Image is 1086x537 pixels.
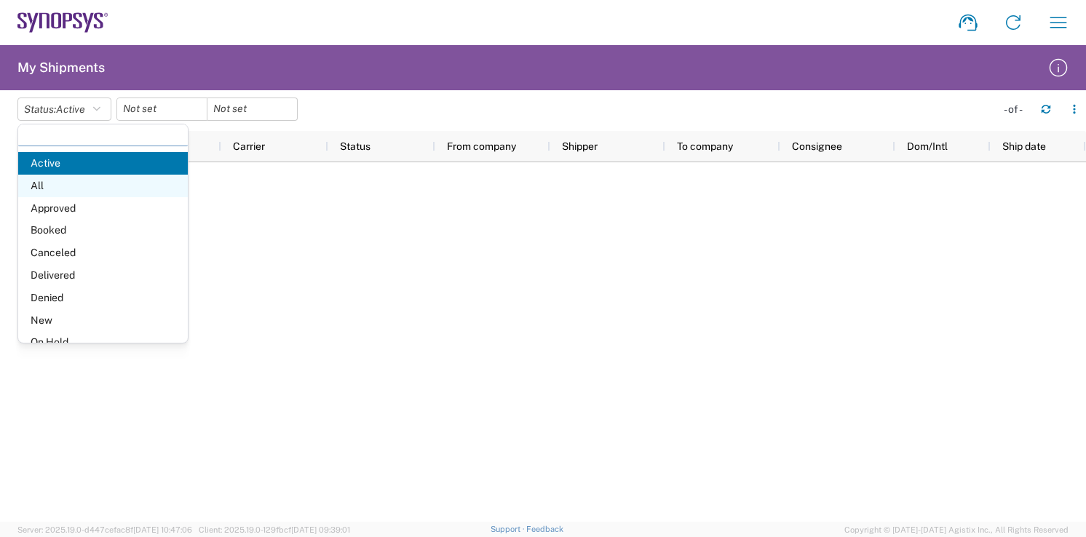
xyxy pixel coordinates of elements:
span: Canceled [18,242,188,264]
span: Copyright © [DATE]-[DATE] Agistix Inc., All Rights Reserved [844,523,1069,536]
a: Support [491,525,527,533]
span: Dom/Intl [907,140,948,152]
span: Shipper [562,140,598,152]
span: Active [18,152,188,175]
span: Active [56,103,85,115]
input: Not set [207,98,297,120]
a: Feedback [526,525,563,533]
span: From company [447,140,516,152]
span: [DATE] 10:47:06 [133,525,192,534]
span: Client: 2025.19.0-129fbcf [199,525,350,534]
span: Consignee [792,140,842,152]
span: To company [677,140,733,152]
span: Server: 2025.19.0-d447cefac8f [17,525,192,534]
span: On Hold [18,331,188,354]
span: All [18,175,188,197]
span: Denied [18,287,188,309]
h2: My Shipments [17,59,105,76]
span: Delivered [18,264,188,287]
button: Status:Active [17,98,111,121]
span: New [18,309,188,332]
span: Approved [18,197,188,220]
div: - of - [1004,103,1029,116]
span: [DATE] 09:39:01 [291,525,350,534]
input: Not set [117,98,207,120]
span: Booked [18,219,188,242]
span: Status [340,140,370,152]
span: Ship date [1002,140,1046,152]
span: Carrier [233,140,265,152]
